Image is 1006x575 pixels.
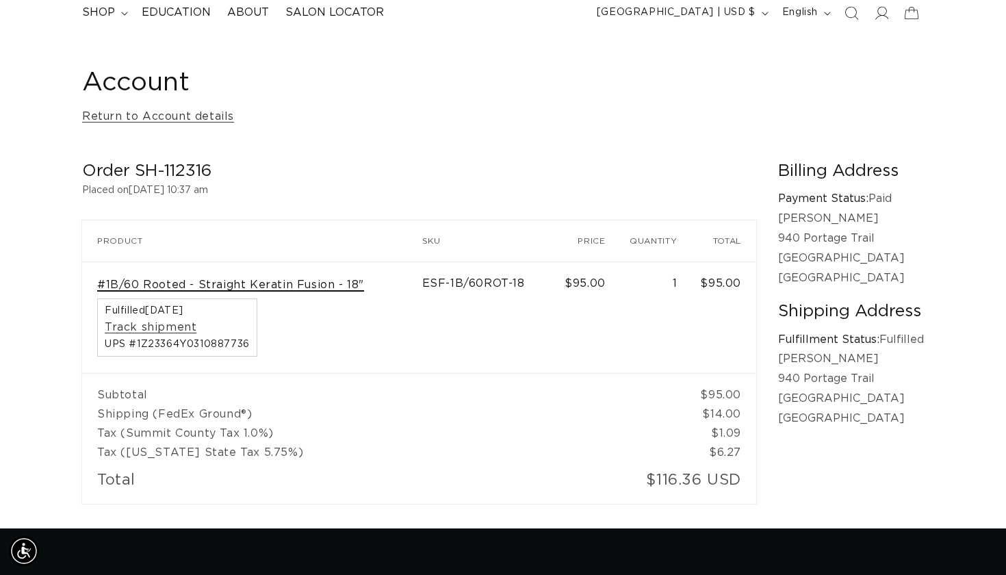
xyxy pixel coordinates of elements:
a: Track shipment [105,320,196,335]
span: Salon Locator [285,5,384,20]
p: [PERSON_NAME] 940 Portage Trail [GEOGRAPHIC_DATA] [GEOGRAPHIC_DATA] [778,349,924,428]
td: $6.27 [693,443,756,462]
span: [GEOGRAPHIC_DATA] | USD $ [597,5,756,20]
th: Quantity [621,220,693,261]
span: shop [82,5,115,20]
span: Fulfilled [105,306,250,316]
td: $95.00 [693,373,756,405]
td: ESF-1B/60ROT-18 [422,261,557,374]
h2: Shipping Address [778,301,924,322]
td: $1.09 [693,424,756,443]
td: Tax (Summit County Tax 1.0%) [82,424,693,443]
a: Return to Account details [82,107,234,127]
strong: Fulfillment Status: [778,334,879,345]
h2: Order SH-112316 [82,161,756,182]
span: About [227,5,269,20]
td: Subtotal [82,373,693,405]
p: Fulfilled [778,330,924,350]
th: Product [82,220,422,261]
div: Accessibility Menu [9,536,39,566]
h1: Account [82,66,924,100]
span: UPS #1Z23364Y0310887736 [105,340,250,349]
th: SKU [422,220,557,261]
span: English [782,5,818,20]
h2: Billing Address [778,161,924,182]
strong: Payment Status: [778,193,868,204]
p: Placed on [82,182,756,199]
time: [DATE] [145,306,183,316]
span: $95.00 [565,278,606,289]
p: [PERSON_NAME] 940 Portage Trail [GEOGRAPHIC_DATA] [GEOGRAPHIC_DATA] [778,209,924,287]
td: $95.00 [693,261,756,374]
td: Tax ([US_STATE] State Tax 5.75%) [82,443,693,462]
p: Paid [778,189,924,209]
span: Education [142,5,211,20]
td: $116.36 USD [621,462,756,504]
td: $14.00 [693,405,756,424]
th: Price [556,220,620,261]
td: Total [82,462,621,504]
td: 1 [621,261,693,374]
a: #1B/60 Rooted - Straight Keratin Fusion - 18" [97,278,364,292]
time: [DATE] 10:37 am [129,186,208,195]
th: Total [693,220,756,261]
td: Shipping (FedEx Ground®) [82,405,693,424]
